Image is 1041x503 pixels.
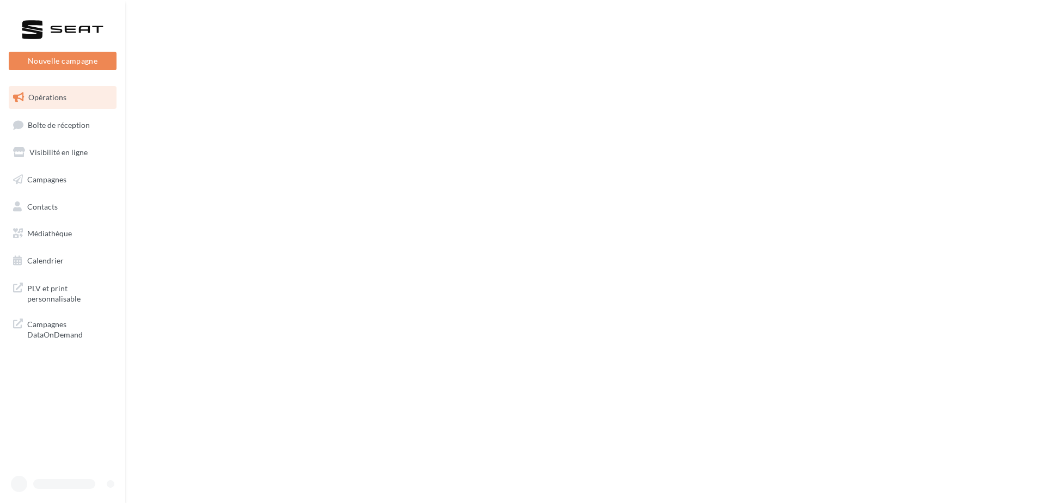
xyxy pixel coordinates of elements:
[27,317,112,340] span: Campagnes DataOnDemand
[28,120,90,129] span: Boîte de réception
[7,277,119,309] a: PLV et print personnalisable
[27,201,58,211] span: Contacts
[7,113,119,137] a: Boîte de réception
[27,175,66,184] span: Campagnes
[27,229,72,238] span: Médiathèque
[27,256,64,265] span: Calendrier
[7,195,119,218] a: Contacts
[7,222,119,245] a: Médiathèque
[28,93,66,102] span: Opérations
[9,52,117,70] button: Nouvelle campagne
[7,168,119,191] a: Campagnes
[7,86,119,109] a: Opérations
[29,148,88,157] span: Visibilité en ligne
[27,281,112,304] span: PLV et print personnalisable
[7,249,119,272] a: Calendrier
[7,141,119,164] a: Visibilité en ligne
[7,312,119,345] a: Campagnes DataOnDemand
